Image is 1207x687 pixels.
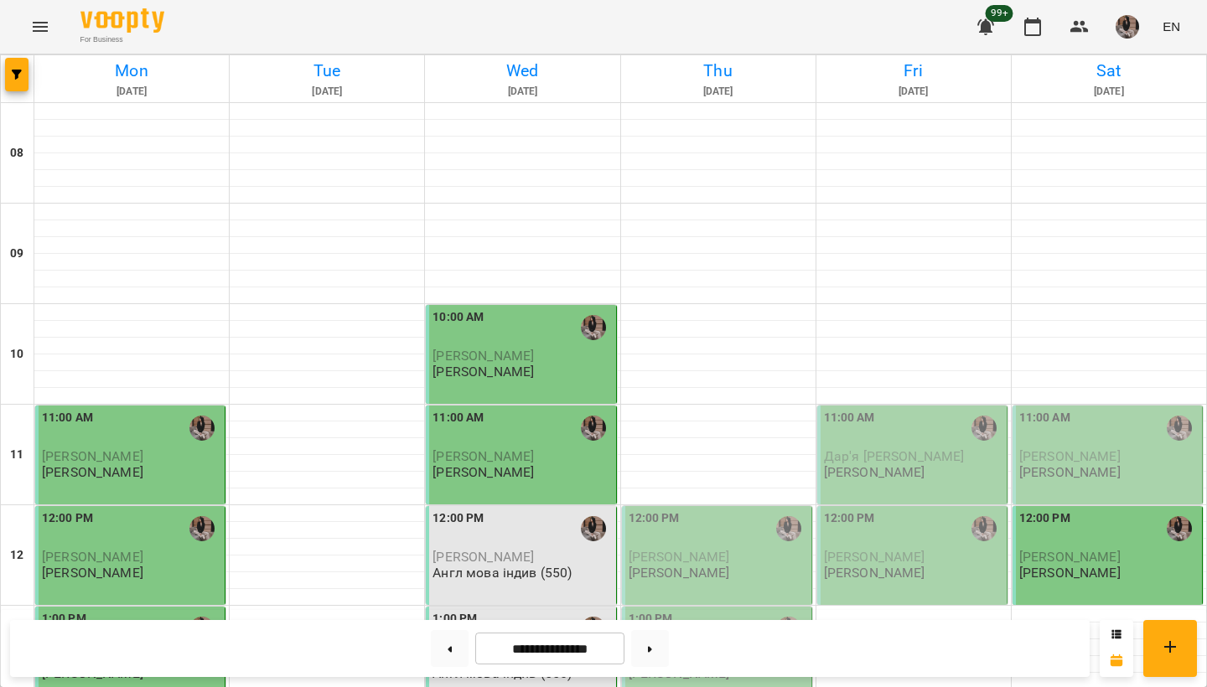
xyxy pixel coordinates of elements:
[80,8,164,33] img: Voopty Logo
[433,465,534,479] p: [PERSON_NAME]
[427,58,617,84] h6: Wed
[189,416,215,441] img: Анастасія Скорина
[1019,509,1070,528] label: 12:00 PM
[433,409,484,427] label: 11:00 AM
[1019,448,1121,464] span: [PERSON_NAME]
[819,84,1008,100] h6: [DATE]
[433,448,534,464] span: [PERSON_NAME]
[824,448,965,464] span: Дар'я [PERSON_NAME]
[427,84,617,100] h6: [DATE]
[42,566,143,580] p: [PERSON_NAME]
[232,58,422,84] h6: Tue
[20,7,60,47] button: Menu
[1116,15,1139,39] img: 7eeb5c2dceb0f540ed985a8fa2922f17.jpg
[10,345,23,364] h6: 10
[581,416,606,441] img: Анастасія Скорина
[42,409,93,427] label: 11:00 AM
[42,465,143,479] p: [PERSON_NAME]
[776,516,801,541] img: Анастасія Скорина
[1014,84,1204,100] h6: [DATE]
[433,364,534,379] p: [PERSON_NAME]
[433,308,484,327] label: 10:00 AM
[10,144,23,163] h6: 08
[433,566,572,580] p: Англ мова індив (550)
[1019,465,1121,479] p: [PERSON_NAME]
[819,58,1008,84] h6: Fri
[824,549,925,565] span: [PERSON_NAME]
[624,84,813,100] h6: [DATE]
[433,509,484,528] label: 12:00 PM
[42,509,93,528] label: 12:00 PM
[42,549,143,565] span: [PERSON_NAME]
[10,245,23,263] h6: 09
[1167,416,1192,441] img: Анастасія Скорина
[971,416,997,441] img: Анастасія Скорина
[42,448,143,464] span: [PERSON_NAME]
[37,58,226,84] h6: Mon
[10,546,23,565] h6: 12
[629,566,730,580] p: [PERSON_NAME]
[1019,409,1070,427] label: 11:00 AM
[824,409,875,427] label: 11:00 AM
[629,509,680,528] label: 12:00 PM
[1019,566,1121,580] p: [PERSON_NAME]
[1167,516,1192,541] img: Анастасія Скорина
[1019,549,1121,565] span: [PERSON_NAME]
[629,549,730,565] span: [PERSON_NAME]
[232,84,422,100] h6: [DATE]
[824,566,925,580] p: [PERSON_NAME]
[581,315,606,340] img: Анастасія Скорина
[581,516,606,541] img: Анастасія Скорина
[824,509,875,528] label: 12:00 PM
[80,34,164,45] span: For Business
[1014,58,1204,84] h6: Sat
[433,549,534,565] span: [PERSON_NAME]
[37,84,226,100] h6: [DATE]
[10,446,23,464] h6: 11
[1163,18,1180,35] span: EN
[433,348,534,364] span: [PERSON_NAME]
[189,516,215,541] img: Анастасія Скорина
[1156,11,1187,42] button: EN
[971,516,997,541] img: Анастасія Скорина
[824,465,925,479] p: [PERSON_NAME]
[986,5,1013,22] span: 99+
[624,58,813,84] h6: Thu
